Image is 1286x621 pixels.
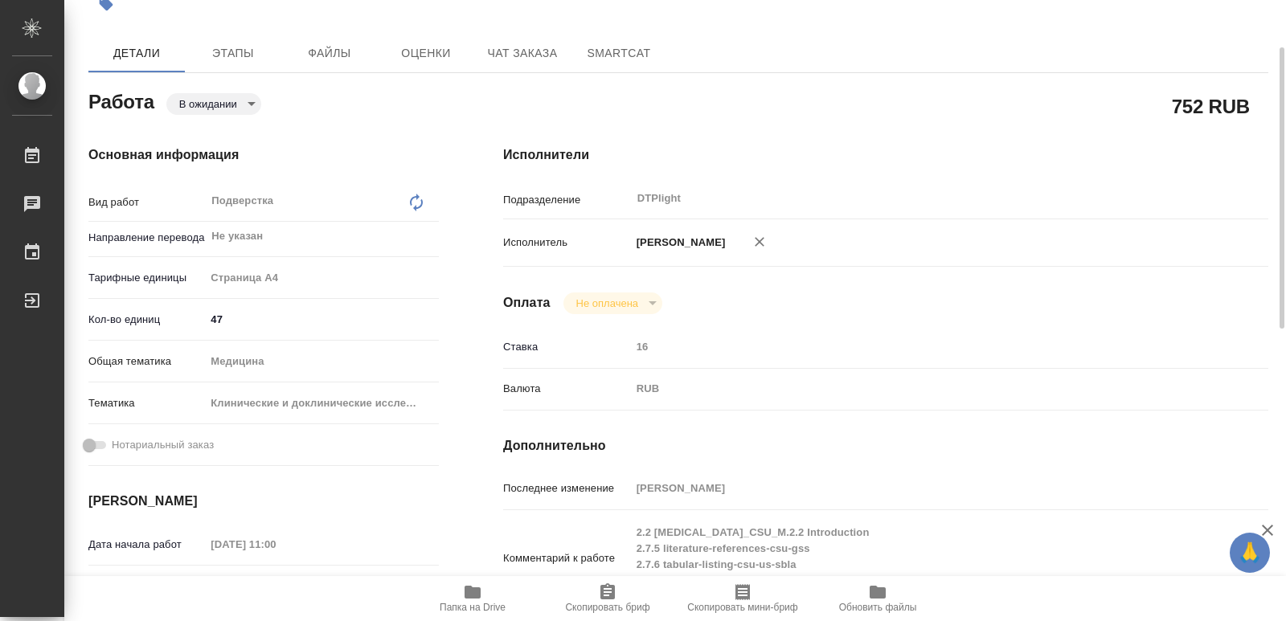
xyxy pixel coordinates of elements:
[687,602,797,613] span: Скопировать мини-бриф
[440,602,506,613] span: Папка на Drive
[503,192,631,208] p: Подразделение
[503,550,631,566] p: Комментарий к работе
[205,390,439,417] div: Клинические и доклинические исследования
[291,43,368,63] span: Файлы
[631,335,1205,358] input: Пустое поле
[98,43,175,63] span: Детали
[88,270,205,286] p: Тарифные единицы
[503,381,631,397] p: Валюта
[88,230,205,246] p: Направление перевода
[503,339,631,355] p: Ставка
[88,145,439,165] h4: Основная информация
[839,602,917,613] span: Обновить файлы
[88,492,439,511] h4: [PERSON_NAME]
[1236,536,1263,570] span: 🙏
[205,348,439,375] div: Медицина
[742,224,777,259] button: Удалить исполнителя
[112,437,214,453] span: Нотариальный заказ
[503,293,551,313] h4: Оплата
[540,576,675,621] button: Скопировать бриф
[1230,533,1270,573] button: 🙏
[88,537,205,553] p: Дата начала работ
[810,576,945,621] button: Обновить файлы
[631,476,1205,500] input: Пустое поле
[88,353,205,370] p: Общая тематика
[387,43,465,63] span: Оценки
[503,235,631,251] p: Исполнитель
[174,97,242,111] button: В ожидании
[88,194,205,210] p: Вид работ
[675,576,810,621] button: Скопировать мини-бриф
[88,86,154,115] h2: Работа
[166,93,261,115] div: В ожидании
[1172,92,1250,120] h2: 752 RUB
[571,296,643,310] button: Не оплачена
[503,480,631,496] p: Последнее изменение
[88,395,205,411] p: Тематика
[631,519,1205,594] textarea: 2.2 [MEDICAL_DATA]_CSU_M.2.2 Introduction 2.7.5 literature-references-csu-gss 2.7.6 tabular-listi...
[631,375,1205,402] div: RUB
[565,602,649,613] span: Скопировать бриф
[503,436,1268,456] h4: Дополнительно
[195,43,272,63] span: Этапы
[88,312,205,328] p: Кол-во единиц
[503,145,1268,165] h4: Исполнители
[580,43,657,63] span: SmartCat
[205,264,439,292] div: Страница А4
[205,308,439,331] input: ✎ Введи что-нибудь
[484,43,561,63] span: Чат заказа
[405,576,540,621] button: Папка на Drive
[563,292,662,314] div: В ожидании
[631,235,726,251] p: [PERSON_NAME]
[205,533,346,556] input: Пустое поле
